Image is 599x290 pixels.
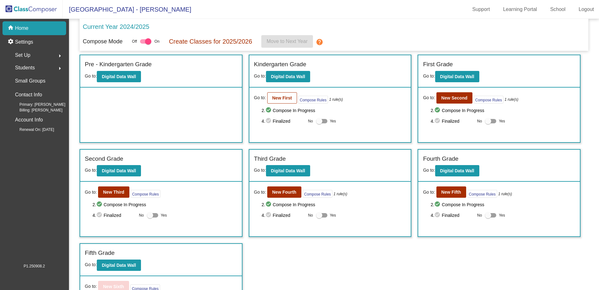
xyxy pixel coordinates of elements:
mat-icon: check_circle [96,212,104,219]
b: Digital Data Wall [440,168,474,173]
label: Kindergarten Grade [254,60,306,69]
i: 1 rule(s) [333,191,347,197]
span: Go to: [85,262,97,267]
span: 4. Finalized [262,117,305,125]
mat-icon: check_circle [265,201,273,208]
mat-icon: check_circle [265,117,273,125]
button: Move to Next Year [261,35,313,48]
span: Yes [499,212,505,219]
span: Go to: [85,168,97,173]
span: Go to: [254,94,266,101]
b: New First [272,95,292,100]
a: School [545,4,570,14]
span: Billing: [PERSON_NAME] [9,107,62,113]
b: Digital Data Wall [271,74,305,79]
span: No [477,118,482,124]
i: 1 rule(s) [504,97,518,102]
mat-icon: arrow_right [56,65,64,72]
span: No [308,118,313,124]
span: Go to: [423,94,435,101]
span: 4. Finalized [431,212,474,219]
button: New Third [98,186,129,198]
span: Go to: [423,73,435,78]
span: Go to: [423,168,435,173]
b: Digital Data Wall [102,263,136,268]
b: Digital Data Wall [271,168,305,173]
span: [GEOGRAPHIC_DATA] - [PERSON_NAME] [63,4,191,14]
button: Digital Data Wall [266,71,310,82]
span: Set Up [15,51,30,60]
span: Go to: [254,189,266,196]
span: Renewal On: [DATE] [9,127,54,132]
button: Compose Rules [131,190,160,198]
mat-icon: arrow_right [56,52,64,60]
span: 4. Finalized [431,117,474,125]
span: Go to: [85,189,97,196]
p: Compose Mode [83,37,122,46]
p: Settings [15,38,33,46]
p: Contact Info [15,90,42,99]
span: Primary: [PERSON_NAME] [9,102,65,107]
label: Second Grade [85,154,123,164]
span: No [139,212,144,218]
span: 2. Compose In Progress [262,201,406,208]
span: Students [15,63,35,72]
button: New Second [436,92,472,104]
span: On [154,39,159,44]
mat-icon: help [315,38,323,46]
a: Logout [574,4,599,14]
span: 2. Compose In Progress [262,107,406,114]
mat-icon: settings [8,38,15,46]
b: New Fourth [272,190,296,195]
span: 4. Finalized [262,212,305,219]
span: No [477,212,482,218]
span: No [308,212,313,218]
mat-icon: check_circle [96,201,104,208]
button: Digital Data Wall [97,71,141,82]
span: Go to: [85,283,97,290]
mat-icon: check_circle [434,201,442,208]
button: Compose Rules [474,96,503,104]
a: Learning Portal [498,4,542,14]
label: Fourth Grade [423,154,458,164]
span: Go to: [423,189,435,196]
b: Digital Data Wall [102,168,136,173]
a: Support [467,4,495,14]
span: Go to: [254,73,266,78]
button: Compose Rules [298,96,328,104]
button: New Fourth [267,186,301,198]
mat-icon: check_circle [265,107,273,114]
span: Go to: [85,73,97,78]
p: Create Classes for 2025/2026 [169,37,252,46]
mat-icon: check_circle [434,212,442,219]
mat-icon: check_circle [434,107,442,114]
span: 2. Compose In Progress [431,107,575,114]
span: Yes [499,117,505,125]
b: Digital Data Wall [440,74,474,79]
span: Off [132,39,137,44]
span: 2. Compose In Progress [92,201,237,208]
p: Small Groups [15,77,45,85]
button: New First [267,92,297,104]
b: New Sixth [103,284,124,289]
i: 1 rule(s) [498,191,512,197]
button: New Fifth [436,186,466,198]
span: Yes [330,117,336,125]
b: New Third [103,190,124,195]
button: Digital Data Wall [97,260,141,271]
p: Account Info [15,115,43,124]
i: 1 rule(s) [329,97,343,102]
label: Pre - Kindergarten Grade [85,60,152,69]
button: Digital Data Wall [435,165,479,176]
span: 2. Compose In Progress [431,201,575,208]
label: Fifth Grade [85,249,115,258]
b: New Second [441,95,467,100]
label: First Grade [423,60,453,69]
button: Compose Rules [467,190,497,198]
mat-icon: home [8,24,15,32]
span: Go to: [254,168,266,173]
mat-icon: check_circle [265,212,273,219]
b: Digital Data Wall [102,74,136,79]
span: Move to Next Year [267,39,308,44]
p: Home [15,24,29,32]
